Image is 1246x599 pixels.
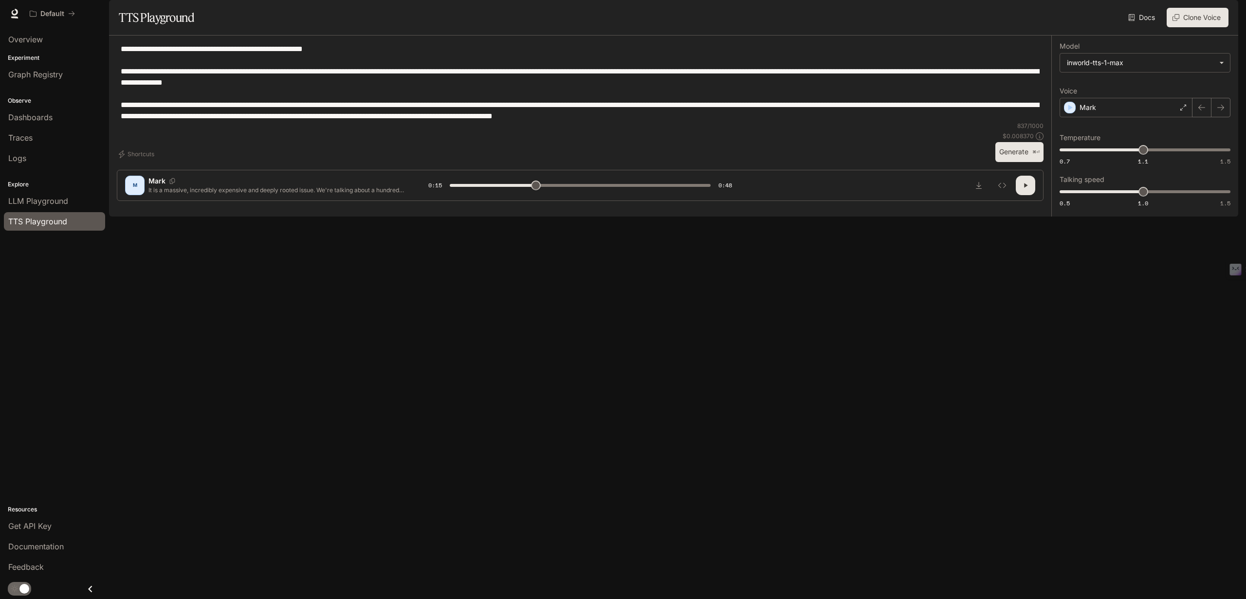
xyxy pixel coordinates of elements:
button: Copy Voice ID [165,178,179,184]
div: M [127,178,143,193]
h1: TTS Playground [119,8,194,27]
span: 0:15 [428,181,442,190]
button: Clone Voice [1167,8,1228,27]
span: 0.5 [1060,199,1070,207]
button: Shortcuts [117,146,158,162]
p: Mark [1080,103,1096,112]
span: 0:48 [718,181,732,190]
span: 1.0 [1138,199,1148,207]
span: 1.5 [1220,199,1230,207]
p: Model [1060,43,1080,50]
p: It is a massive, incredibly expensive and deeply rooted issue. We're talking about a hundred bill... [148,186,405,194]
div: inworld-tts-1-max [1060,54,1230,72]
span: 0.7 [1060,157,1070,165]
button: All workspaces [25,4,79,23]
p: Talking speed [1060,176,1104,183]
a: Docs [1126,8,1159,27]
p: ⌘⏎ [1032,149,1040,155]
p: Voice [1060,88,1077,94]
span: 1.5 [1220,157,1230,165]
button: Generate⌘⏎ [995,142,1044,162]
div: inworld-tts-1-max [1067,58,1214,68]
p: Mark [148,176,165,186]
button: Download audio [969,176,989,195]
p: Default [40,10,64,18]
span: 1.1 [1138,157,1148,165]
button: Inspect [992,176,1012,195]
p: Temperature [1060,134,1100,141]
